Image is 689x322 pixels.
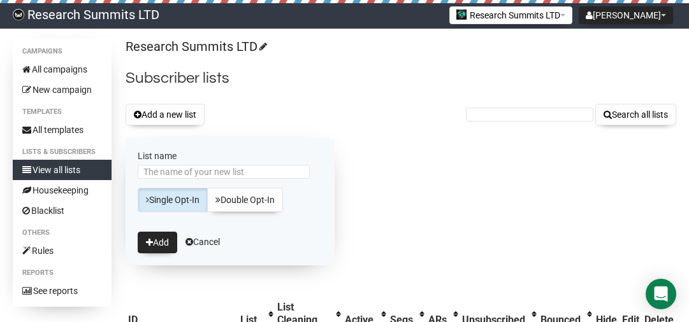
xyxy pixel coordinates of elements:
li: Templates [13,104,112,120]
li: Others [13,225,112,241]
img: 2.jpg [456,10,467,20]
button: Search all lists [595,104,676,125]
img: bccbfd5974049ef095ce3c15df0eef5a [13,9,24,20]
a: Double Opt-In [207,188,283,212]
a: New campaign [13,80,112,100]
li: Campaigns [13,44,112,59]
button: Add a new list [126,104,205,125]
button: [PERSON_NAME] [579,6,673,24]
a: Single Opt-In [138,188,208,212]
a: View all lists [13,160,112,180]
a: Housekeeping [13,180,112,200]
label: List name [138,150,323,162]
a: See reports [13,281,112,301]
li: Lists & subscribers [13,144,112,160]
li: Reports [13,265,112,281]
a: Blacklist [13,200,112,221]
a: Cancel [185,237,220,247]
div: Open Intercom Messenger [646,279,676,309]
input: The name of your new list [138,165,310,179]
a: All campaigns [13,59,112,80]
a: All templates [13,120,112,140]
h2: Subscriber lists [126,67,676,90]
button: Add [138,232,177,253]
button: Research Summits LTD [449,6,572,24]
a: Research Summits LTD [126,39,265,54]
a: Rules [13,241,112,261]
